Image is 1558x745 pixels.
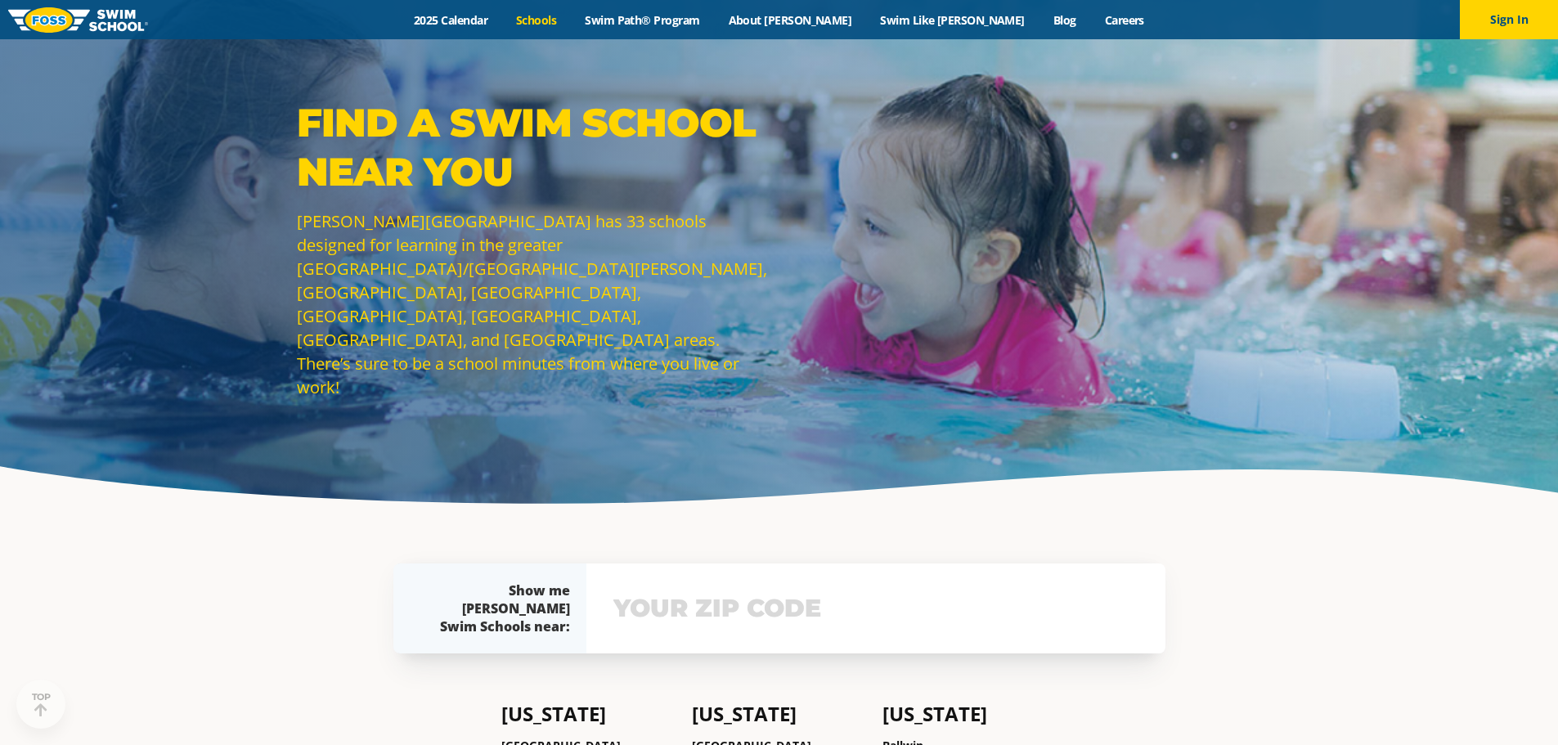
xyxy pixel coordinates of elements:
[297,98,771,196] p: Find a Swim School Near You
[882,702,1057,725] h4: [US_STATE]
[692,702,866,725] h4: [US_STATE]
[571,12,714,28] a: Swim Path® Program
[714,12,866,28] a: About [PERSON_NAME]
[1039,12,1090,28] a: Blog
[502,12,571,28] a: Schools
[400,12,502,28] a: 2025 Calendar
[32,692,51,717] div: TOP
[297,209,771,399] p: [PERSON_NAME][GEOGRAPHIC_DATA] has 33 schools designed for learning in the greater [GEOGRAPHIC_DA...
[609,585,1143,632] input: YOUR ZIP CODE
[426,581,570,635] div: Show me [PERSON_NAME] Swim Schools near:
[866,12,1039,28] a: Swim Like [PERSON_NAME]
[501,702,676,725] h4: [US_STATE]
[8,7,148,33] img: FOSS Swim School Logo
[1090,12,1158,28] a: Careers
